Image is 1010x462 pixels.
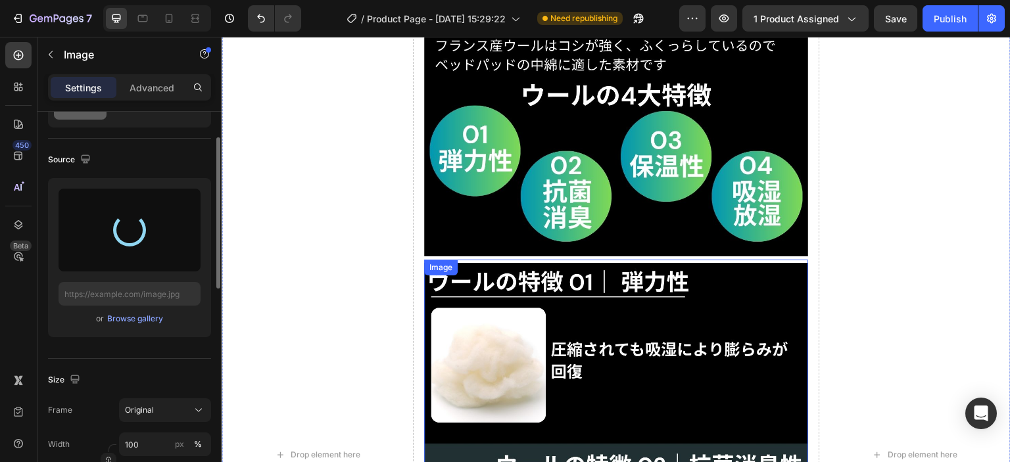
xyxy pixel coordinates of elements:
div: Undo/Redo [248,5,301,32]
div: Beta [10,241,32,251]
div: % [194,438,202,450]
span: Need republishing [550,12,617,24]
button: Save [874,5,917,32]
button: 7 [5,5,98,32]
iframe: Design area [222,37,1010,462]
p: 7 [86,11,92,26]
span: Original [125,404,154,416]
label: Width [48,438,70,450]
input: https://example.com/image.jpg [59,282,201,306]
div: Source [48,151,93,169]
span: 1 product assigned [754,12,839,26]
div: Size [48,371,83,389]
span: Product Page - [DATE] 15:29:22 [367,12,506,26]
label: Frame [48,404,72,416]
button: Browse gallery [107,312,164,325]
span: / [361,12,364,26]
button: 1 product assigned [742,5,869,32]
p: Advanced [130,81,174,95]
div: px [175,438,184,450]
span: Save [885,13,907,24]
button: Original [119,398,211,422]
div: Drop element here [666,413,736,423]
div: Publish [934,12,967,26]
span: or [96,311,104,327]
div: 450 [12,140,32,150]
p: Image [64,47,176,62]
div: Browse gallery [107,313,163,325]
button: px [190,436,206,452]
button: % [172,436,187,452]
p: Settings [65,81,102,95]
input: px% [119,432,211,456]
div: Open Intercom Messenger [965,398,997,429]
button: Publish [923,5,978,32]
